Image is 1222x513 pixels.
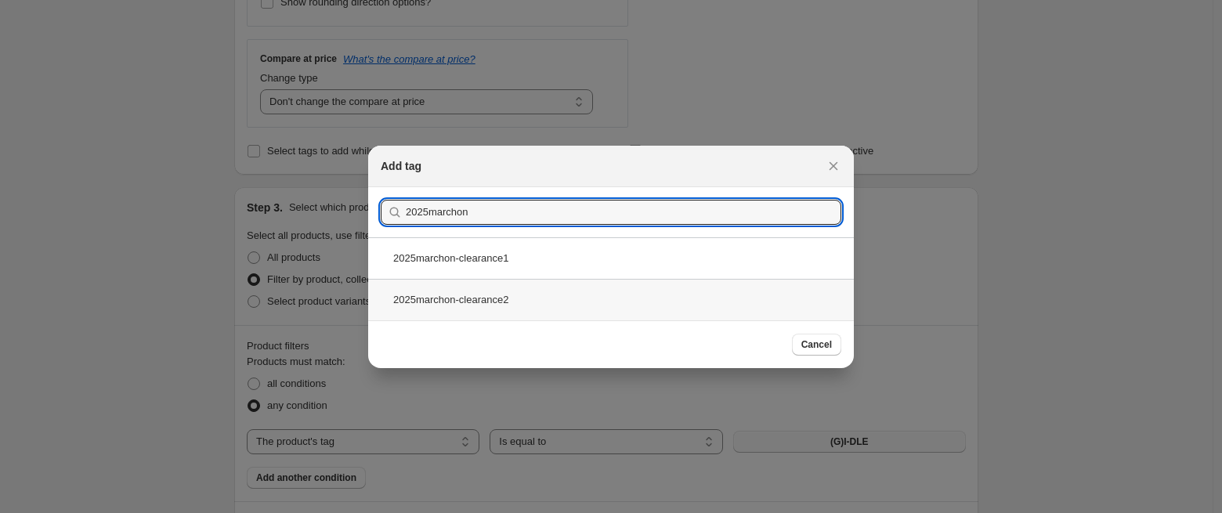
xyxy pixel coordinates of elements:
button: Cancel [792,334,841,356]
div: 2025marchon-clearance1 [368,237,854,279]
div: 2025marchon-clearance2 [368,279,854,320]
h2: Add tag [381,158,421,174]
span: Cancel [801,338,832,351]
input: Search tags [406,200,841,225]
button: Close [822,155,844,177]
